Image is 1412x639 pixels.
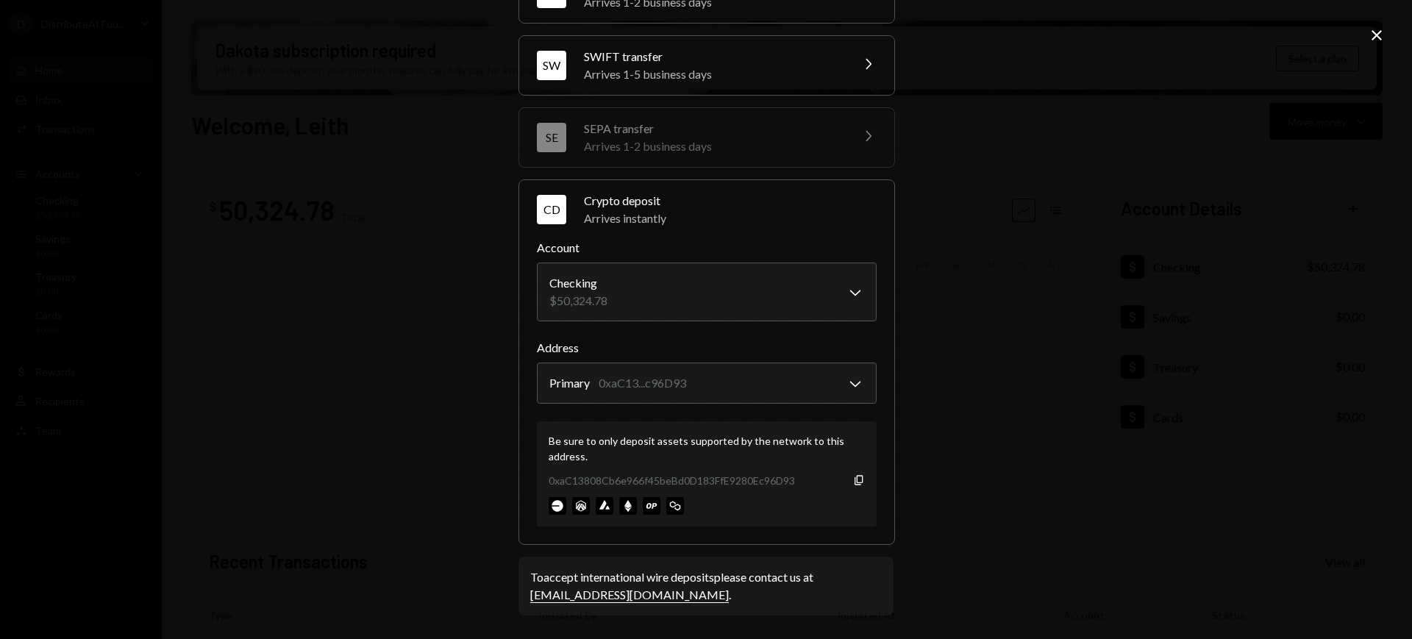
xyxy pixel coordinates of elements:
div: Arrives instantly [584,210,877,227]
div: Crypto deposit [584,192,877,210]
div: SW [537,51,566,80]
div: SWIFT transfer [584,48,841,65]
div: SEPA transfer [584,120,841,138]
img: polygon-mainnet [666,497,684,515]
img: arbitrum-mainnet [572,497,590,515]
img: base-mainnet [549,497,566,515]
img: optimism-mainnet [643,497,660,515]
div: 0xaC13808Cb6e966f45beBd0D183FfE9280Ec96D93 [549,473,795,488]
button: SESEPA transferArrives 1-2 business days [519,108,894,167]
div: CD [537,195,566,224]
div: SE [537,123,566,152]
button: Account [537,263,877,321]
div: Arrives 1-5 business days [584,65,841,83]
button: Address [537,363,877,404]
img: ethereum-mainnet [619,497,637,515]
div: CDCrypto depositArrives instantly [537,239,877,526]
a: [EMAIL_ADDRESS][DOMAIN_NAME] [530,588,729,603]
div: Be sure to only deposit assets supported by the network to this address. [549,433,865,464]
div: Arrives 1-2 business days [584,138,841,155]
label: Account [537,239,877,257]
button: CDCrypto depositArrives instantly [519,180,894,239]
div: To accept international wire deposits please contact us at . [530,568,882,604]
div: 0xaC13...c96D93 [599,374,686,392]
button: SWSWIFT transferArrives 1-5 business days [519,36,894,95]
img: avalanche-mainnet [596,497,613,515]
label: Address [537,339,877,357]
